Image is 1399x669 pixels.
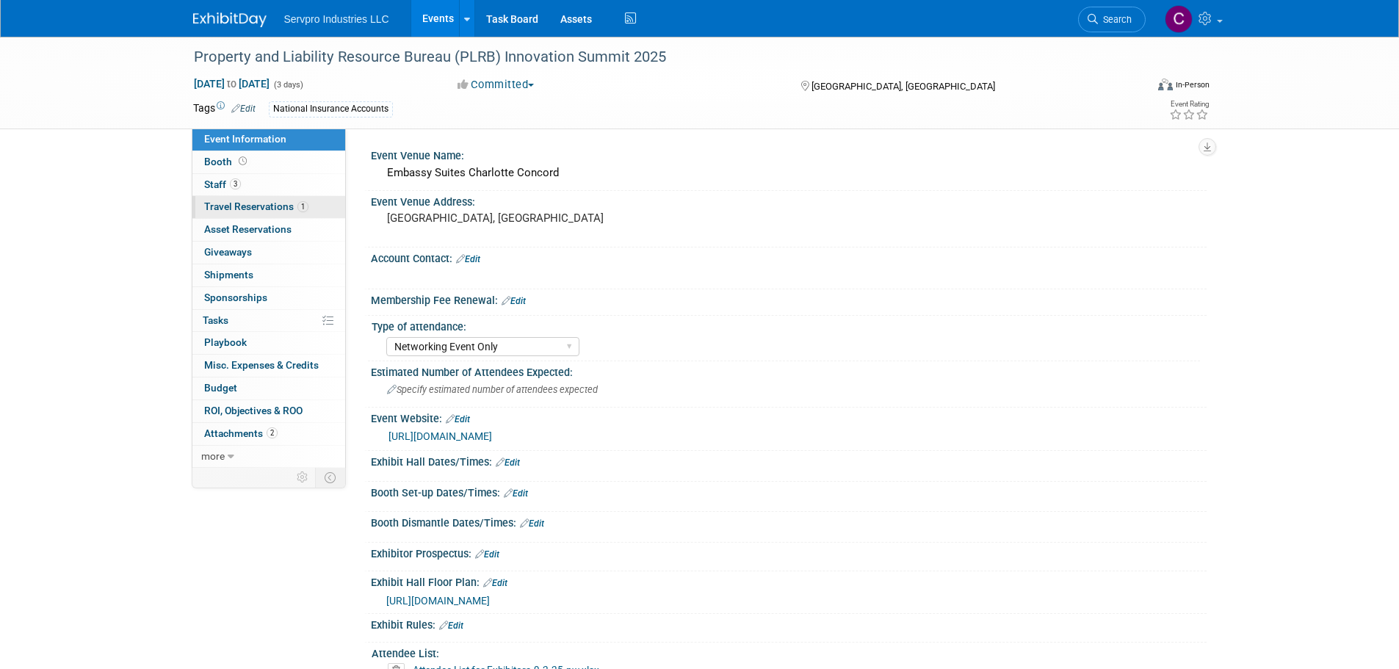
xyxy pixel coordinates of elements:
div: In-Person [1175,79,1210,90]
span: Attachments [204,427,278,439]
div: Attendee List: [372,643,1200,661]
span: Booth [204,156,250,167]
span: to [225,78,239,90]
div: Exhibitor Prospectus: [371,543,1207,562]
span: Shipments [204,269,253,281]
a: Edit [475,549,499,560]
span: Servpro Industries LLC [284,13,389,25]
a: Edit [439,621,463,631]
td: Tags [193,101,256,117]
span: Tasks [203,314,228,326]
div: Event Venue Name: [371,145,1207,163]
a: Playbook [192,332,345,354]
a: Booth [192,151,345,173]
a: Edit [496,458,520,468]
a: Search [1078,7,1146,32]
div: Event Rating [1169,101,1209,108]
a: more [192,446,345,468]
a: Travel Reservations1 [192,196,345,218]
div: Property and Liability Resource Bureau (PLRB) Innovation Summit 2025 [189,44,1124,70]
a: Edit [502,296,526,306]
a: Edit [520,518,544,529]
span: Giveaways [204,246,252,258]
span: Search [1098,14,1132,25]
div: Membership Fee Renewal: [371,289,1207,308]
a: Misc. Expenses & Credits [192,355,345,377]
div: Booth Set-up Dates/Times: [371,482,1207,501]
div: Event Format [1059,76,1210,98]
a: Attachments2 [192,423,345,445]
span: 1 [297,201,308,212]
td: Toggle Event Tabs [315,468,345,487]
a: Staff3 [192,174,345,196]
a: Edit [231,104,256,114]
span: [DATE] [DATE] [193,77,270,90]
a: ROI, Objectives & ROO [192,400,345,422]
img: Chris Chassagneux [1165,5,1193,33]
a: [URL][DOMAIN_NAME] [388,430,492,442]
img: ExhibitDay [193,12,267,27]
a: Sponsorships [192,287,345,309]
div: Event Venue Address: [371,191,1207,209]
div: Type of attendance: [372,316,1200,334]
div: Exhibit Rules: [371,614,1207,633]
span: 2 [267,427,278,438]
td: Personalize Event Tab Strip [290,468,316,487]
span: Travel Reservations [204,200,308,212]
div: Event Website: [371,408,1207,427]
span: Specify estimated number of attendees expected [387,384,598,395]
span: Booth not reserved yet [236,156,250,167]
span: more [201,450,225,462]
a: Edit [456,254,480,264]
span: Playbook [204,336,247,348]
span: Sponsorships [204,292,267,303]
a: Edit [446,414,470,424]
pre: [GEOGRAPHIC_DATA], [GEOGRAPHIC_DATA] [387,211,703,225]
div: Booth Dismantle Dates/Times: [371,512,1207,531]
span: ROI, Objectives & ROO [204,405,303,416]
a: Giveaways [192,242,345,264]
span: [GEOGRAPHIC_DATA], [GEOGRAPHIC_DATA] [811,81,995,92]
a: Shipments [192,264,345,286]
img: Format-Inperson.png [1158,79,1173,90]
span: Misc. Expenses & Credits [204,359,319,371]
a: Budget [192,377,345,399]
div: Estimated Number of Attendees Expected: [371,361,1207,380]
a: [URL][DOMAIN_NAME] [386,595,490,607]
a: Edit [483,578,507,588]
span: Event Information [204,133,286,145]
div: Embassy Suites Charlotte Concord [382,162,1196,184]
div: Exhibit Hall Floor Plan: [371,571,1207,590]
span: Asset Reservations [204,223,292,235]
div: Exhibit Hall Dates/Times: [371,451,1207,470]
a: Event Information [192,129,345,151]
span: Staff [204,178,241,190]
a: Edit [504,488,528,499]
div: National Insurance Accounts [269,101,393,117]
a: Tasks [192,310,345,332]
div: Account Contact: [371,247,1207,267]
span: Budget [204,382,237,394]
a: Asset Reservations [192,219,345,241]
span: (3 days) [272,80,303,90]
button: Committed [452,77,540,93]
span: 3 [230,178,241,189]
